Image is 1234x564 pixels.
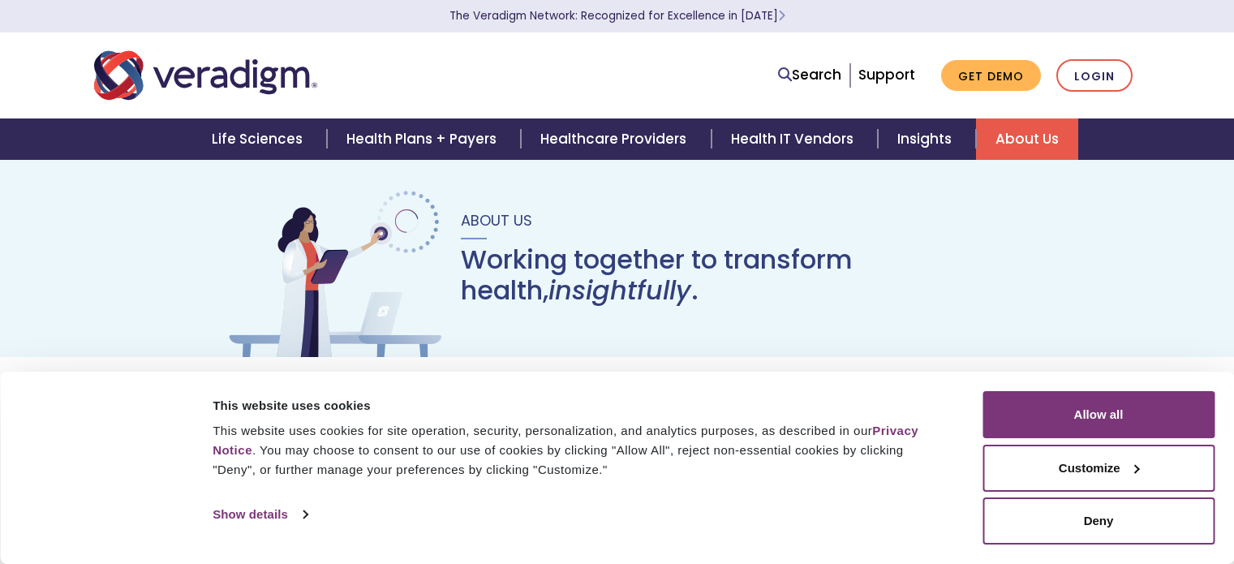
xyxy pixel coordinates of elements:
a: Search [778,64,841,86]
a: Health Plans + Payers [327,118,521,160]
a: Login [1056,59,1133,93]
span: About Us [461,210,532,230]
button: Deny [982,497,1215,545]
div: This website uses cookies [213,396,946,415]
a: Life Sciences [192,118,327,160]
a: Health IT Vendors [712,118,878,160]
button: Allow all [982,391,1215,438]
span: Learn More [778,8,785,24]
button: Customize [982,445,1215,492]
img: Veradigm logo [94,49,317,102]
a: Support [858,65,915,84]
a: Insights [878,118,976,160]
a: The Veradigm Network: Recognized for Excellence in [DATE]Learn More [449,8,785,24]
div: This website uses cookies for site operation, security, personalization, and analytics purposes, ... [213,421,946,480]
em: insightfully [548,272,691,308]
h1: Working together to transform health, . [461,244,1009,307]
a: Get Demo [941,60,1041,92]
a: Show details [213,502,307,527]
a: About Us [976,118,1078,160]
a: Healthcare Providers [521,118,711,160]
